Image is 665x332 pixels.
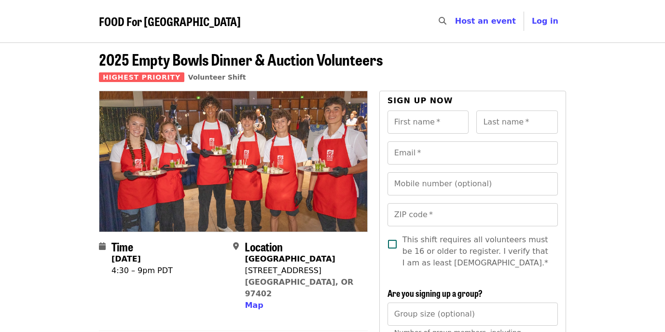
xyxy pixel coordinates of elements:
[233,242,239,251] i: map-marker-alt icon
[524,12,566,31] button: Log in
[388,172,558,195] input: Mobile number (optional)
[476,111,558,134] input: Last name
[245,277,353,298] a: [GEOGRAPHIC_DATA], OR 97402
[111,238,133,255] span: Time
[245,265,360,277] div: [STREET_ADDRESS]
[388,303,558,326] input: [object Object]
[99,14,241,28] a: FOOD For [GEOGRAPHIC_DATA]
[388,111,469,134] input: First name
[388,141,558,165] input: Email
[388,203,558,226] input: ZIP code
[99,13,241,29] span: FOOD For [GEOGRAPHIC_DATA]
[455,16,516,26] a: Host an event
[188,73,246,81] a: Volunteer Shift
[99,72,184,82] span: Highest Priority
[111,254,141,263] strong: [DATE]
[245,238,283,255] span: Location
[99,91,367,231] img: 2025 Empty Bowls Dinner & Auction Volunteers organized by FOOD For Lane County
[245,254,335,263] strong: [GEOGRAPHIC_DATA]
[99,48,383,70] span: 2025 Empty Bowls Dinner & Auction Volunteers
[388,96,453,105] span: Sign up now
[439,16,446,26] i: search icon
[388,287,483,299] span: Are you signing up a group?
[452,10,460,33] input: Search
[245,301,263,310] span: Map
[99,242,106,251] i: calendar icon
[402,234,550,269] span: This shift requires all volunteers must be 16 or older to register. I verify that I am as least [...
[532,16,558,26] span: Log in
[111,265,173,277] div: 4:30 – 9pm PDT
[245,300,263,311] button: Map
